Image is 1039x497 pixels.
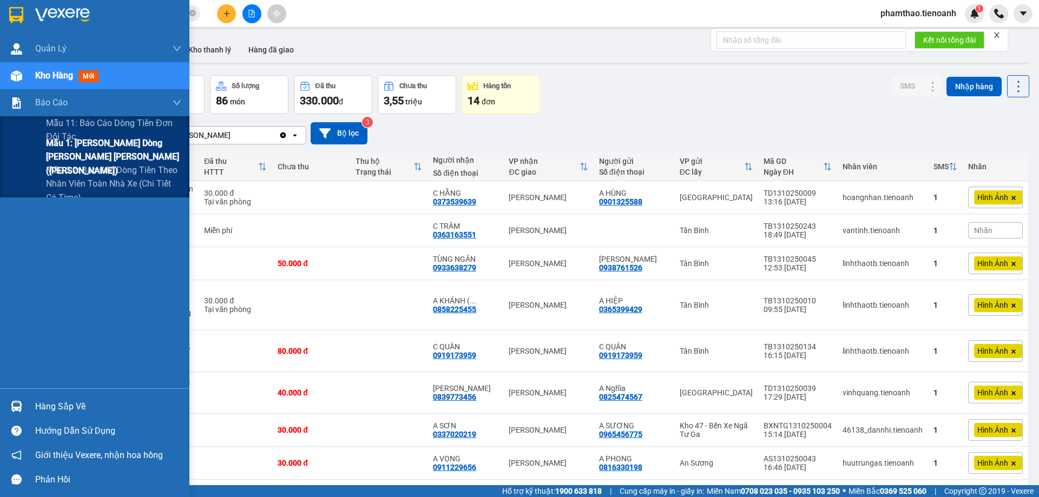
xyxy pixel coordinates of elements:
div: [PERSON_NAME] [509,259,588,268]
div: C QUÂN [599,342,669,351]
img: warehouse-icon [11,401,22,412]
span: ⚪️ [843,489,846,493]
div: A Nghĩa [599,384,669,393]
div: 40.000 đ [278,388,345,397]
div: 1 [933,193,957,202]
div: ĐC giao [509,168,579,176]
div: Ngày ĐH [764,168,823,176]
div: [PERSON_NAME] [509,426,588,434]
div: Phản hồi [35,472,181,488]
div: TB1310250243 [764,222,832,230]
div: 30.000 đ [278,459,345,467]
div: linhthaotb.tienoanh [843,347,923,355]
div: 0373539639 [433,197,476,206]
span: aim [273,10,280,17]
div: 80.000 đ [278,347,345,355]
div: TD1310250039 [764,384,832,393]
div: [PERSON_NAME] [173,130,231,141]
div: BXNTG1310250004 [764,421,832,430]
div: ĐC lấy [680,168,744,176]
div: Kho 47 - Bến Xe Ngã Tư Ga [680,421,753,439]
span: ... [470,296,476,305]
span: caret-down [1018,9,1028,18]
th: Toggle SortBy [199,153,272,181]
span: plus [223,10,231,17]
div: [PERSON_NAME] [509,388,588,397]
div: 0901325588 [599,197,642,206]
span: Kết nối tổng đài [923,34,976,46]
th: Toggle SortBy [350,153,428,181]
div: 16:15 [DATE] [764,351,832,360]
div: vantinh.tienoanh [843,226,923,235]
div: [GEOGRAPHIC_DATA] [680,388,753,397]
div: 1 [933,226,957,235]
button: file-add [242,4,261,23]
span: Hình Ảnh [977,259,1008,268]
span: Hình Ảnh [977,346,1008,356]
button: Kho thanh lý [180,37,240,63]
th: Toggle SortBy [928,153,963,181]
span: Hỗ trợ kỹ thuật: [502,485,602,497]
div: Hàng tồn [483,82,511,90]
div: Người gửi [599,157,669,165]
div: Nhãn [968,162,1023,171]
div: 0858225455 [433,305,476,314]
div: Thu hộ [356,157,414,165]
div: VP gửi [680,157,744,165]
span: Mẫu 3.2: Báo cáo dòng tiền theo nhân viên toàn nhà xe (Chi Tiết Có Time) [46,163,181,204]
span: message [11,474,22,485]
div: A KHÁNH ( PHƯƠNG ) [433,296,498,305]
div: C HẰNG [433,189,498,197]
div: Hướng dẫn sử dụng [35,423,181,439]
div: Tân Bình [680,347,753,355]
span: down [173,44,181,53]
div: TÙNG NGÂN [433,255,498,263]
div: Vũ Anh [433,384,498,393]
div: 0911229656 [433,463,476,472]
div: 0919173959 [599,351,642,360]
div: 0825474567 [599,393,642,401]
strong: 0708 023 035 - 0935 103 250 [741,487,840,495]
div: 0363163551 [433,230,476,239]
svg: Clear value [279,131,287,140]
img: logo-vxr [9,7,23,23]
div: VP nhận [509,157,579,165]
div: 0938761526 [599,263,642,272]
div: 0365399429 [599,305,642,314]
button: SMS [891,76,924,96]
th: Toggle SortBy [674,153,758,181]
input: Selected Cư Kuin. [232,130,233,141]
span: | [610,485,611,497]
button: Hàng đã giao [240,37,303,63]
div: 1 [933,259,957,268]
div: Số lượng [232,82,259,90]
div: Số điện thoại [599,168,669,176]
div: C QUÂN [433,342,498,351]
div: 13:16 [DATE] [764,197,832,206]
div: Tại văn phòng [204,197,267,206]
div: 1 [933,347,957,355]
span: copyright [979,487,987,495]
div: 0919173959 [433,351,476,360]
div: 12:53 [DATE] [764,263,832,272]
div: Tân Bình [680,301,753,309]
th: Toggle SortBy [758,153,837,181]
div: Mã GD [764,157,823,165]
img: warehouse-icon [11,70,22,82]
button: Chưa thu3,55 triệu [378,75,456,114]
div: 1 [933,388,957,397]
div: A SƯƠNG [599,421,669,430]
div: linhthaotb.tienoanh [843,301,923,309]
span: món [230,97,245,106]
button: plus [217,4,236,23]
button: Bộ lọc [311,122,367,144]
span: close [993,31,1001,39]
div: YEN NAM [599,255,669,263]
div: 50.000 đ [278,259,345,268]
span: 86 [216,94,228,107]
div: 17:29 [DATE] [764,393,832,401]
div: 09:55 [DATE] [764,305,832,314]
div: 1 [933,426,957,434]
span: Hình Ảnh [977,425,1008,435]
strong: 0369 525 060 [880,487,926,495]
